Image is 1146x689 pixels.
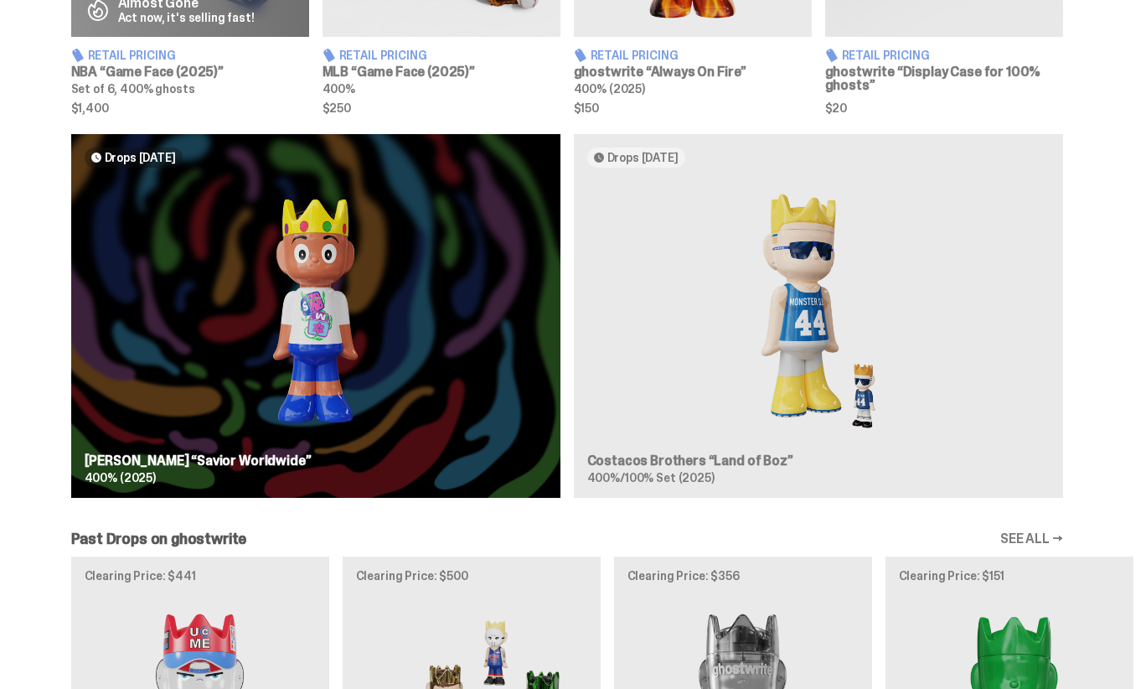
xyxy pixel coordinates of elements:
a: SEE ALL → [1000,532,1063,546]
span: 400% (2025) [85,470,156,485]
span: 400% [323,81,355,96]
span: $20 [825,102,1063,114]
h3: MLB “Game Face (2025)” [323,65,560,79]
span: Retail Pricing [339,49,427,61]
p: Clearing Price: $356 [627,570,859,582]
span: Drops [DATE] [105,151,176,164]
img: Land of Boz [587,181,1050,442]
h3: [PERSON_NAME] “Savior Worldwide” [85,454,547,468]
span: $1,400 [71,102,309,114]
span: $150 [574,102,812,114]
span: Drops [DATE] [607,151,679,164]
span: $250 [323,102,560,114]
span: Retail Pricing [88,49,176,61]
span: Retail Pricing [591,49,679,61]
span: 400%/100% Set (2025) [587,470,715,485]
img: Savior Worldwide [85,181,547,442]
h3: NBA “Game Face (2025)” [71,65,309,79]
p: Clearing Price: $151 [899,570,1130,582]
p: Act now, it's selling fast! [118,12,255,23]
h3: Costacos Brothers “Land of Boz” [587,454,1050,468]
h2: Past Drops on ghostwrite [71,531,247,547]
span: Set of 6, 400% ghosts [71,81,195,96]
h3: ghostwrite “Display Case for 100% ghosts” [825,65,1063,92]
span: 400% (2025) [574,81,645,96]
p: Clearing Price: $441 [85,570,316,582]
h3: ghostwrite “Always On Fire” [574,65,812,79]
span: Retail Pricing [842,49,930,61]
p: Clearing Price: $500 [356,570,587,582]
